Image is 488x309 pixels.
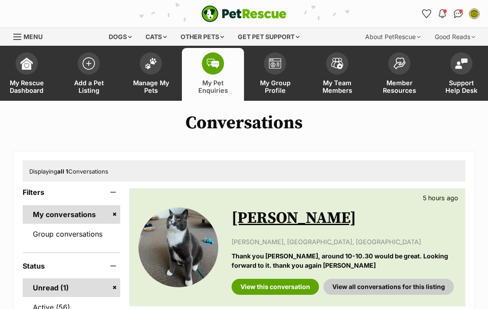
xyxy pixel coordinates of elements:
img: Bruce [138,207,218,287]
a: My Group Profile [244,48,306,101]
span: Manage My Pets [131,79,171,94]
p: Thank you [PERSON_NAME], around 10-10.30 would be great. Looking forward to it. thank you again [... [232,251,456,270]
a: My Pet Enquiries [182,48,244,101]
header: Filters [23,188,120,196]
a: Menu [13,28,49,44]
a: Conversations [451,7,465,21]
button: Notifications [435,7,449,21]
a: PetRescue [201,5,287,22]
img: help-desk-icon-fdf02630f3aa405de69fd3d07c3f3aa587a6932b1a1747fa1d2bba05be0121f9.svg [455,58,468,69]
img: Isabels profile pic [470,9,479,18]
span: Displaying Conversations [29,168,108,175]
ul: Account quick links [419,7,481,21]
img: notifications-46538b983faf8c2785f20acdc204bb7945ddae34d4c08c2a6579f10ce5e182be.svg [439,9,446,18]
span: Support Help Desk [441,79,481,94]
div: Other pets [174,28,230,46]
div: Good Reads [429,28,481,46]
strong: all 1 [57,168,68,175]
div: Cats [139,28,173,46]
img: member-resources-icon-8e73f808a243e03378d46382f2149f9095a855e16c252ad45f914b54edf8863c.svg [393,57,405,69]
img: manage-my-pets-icon-02211641906a0b7f246fdf0571729dbe1e7629f14944591b6c1af311fb30b64b.svg [145,58,157,69]
span: Member Resources [379,79,419,94]
a: View all conversations for this listing [323,279,454,295]
div: Dogs [102,28,138,46]
p: 5 hours ago [423,193,458,202]
img: pet-enquiries-icon-7e3ad2cf08bfb03b45e93fb7055b45f3efa6380592205ae92323e6603595dc1f.svg [207,59,219,68]
div: About PetRescue [359,28,427,46]
a: Unread (1) [23,278,120,297]
button: My account [467,7,481,21]
span: Add a Pet Listing [69,79,109,94]
span: My Team Members [317,79,357,94]
a: View this conversation [232,279,319,295]
p: [PERSON_NAME], [GEOGRAPHIC_DATA], [GEOGRAPHIC_DATA] [232,237,456,246]
a: Add a Pet Listing [58,48,120,101]
a: Group conversations [23,225,120,243]
span: My Pet Enquiries [193,79,233,94]
div: Get pet support [232,28,306,46]
img: chat-41dd97257d64d25036548639549fe6c8038ab92f7586957e7f3b1b290dea8141.svg [454,9,463,18]
a: Favourites [419,7,433,21]
img: team-members-icon-5396bd8760b3fe7c0b43da4ab00e1e3bb1a5d9ba89233759b79545d2d3fc5d0d.svg [331,58,343,69]
span: Menu [24,33,43,40]
span: My Group Profile [255,79,295,94]
img: group-profile-icon-3fa3cf56718a62981997c0bc7e787c4b2cf8bcc04b72c1350f741eb67cf2f40e.svg [269,58,281,69]
a: Manage My Pets [120,48,182,101]
img: dashboard-icon-eb2f2d2d3e046f16d808141f083e7271f6b2e854fb5c12c21221c1fb7104beca.svg [20,57,33,70]
a: [PERSON_NAME] [232,208,356,228]
img: add-pet-listing-icon-0afa8454b4691262ce3f59096e99ab1cd57d4a30225e0717b998d2c9b9846f56.svg [83,57,95,70]
header: Status [23,262,120,270]
a: My Team Members [306,48,368,101]
span: My Rescue Dashboard [7,79,47,94]
a: My conversations [23,205,120,224]
a: Member Resources [368,48,430,101]
img: logo-e224e6f780fb5917bec1dbf3a21bbac754714ae5b6737aabdf751b685950b380.svg [201,5,287,22]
